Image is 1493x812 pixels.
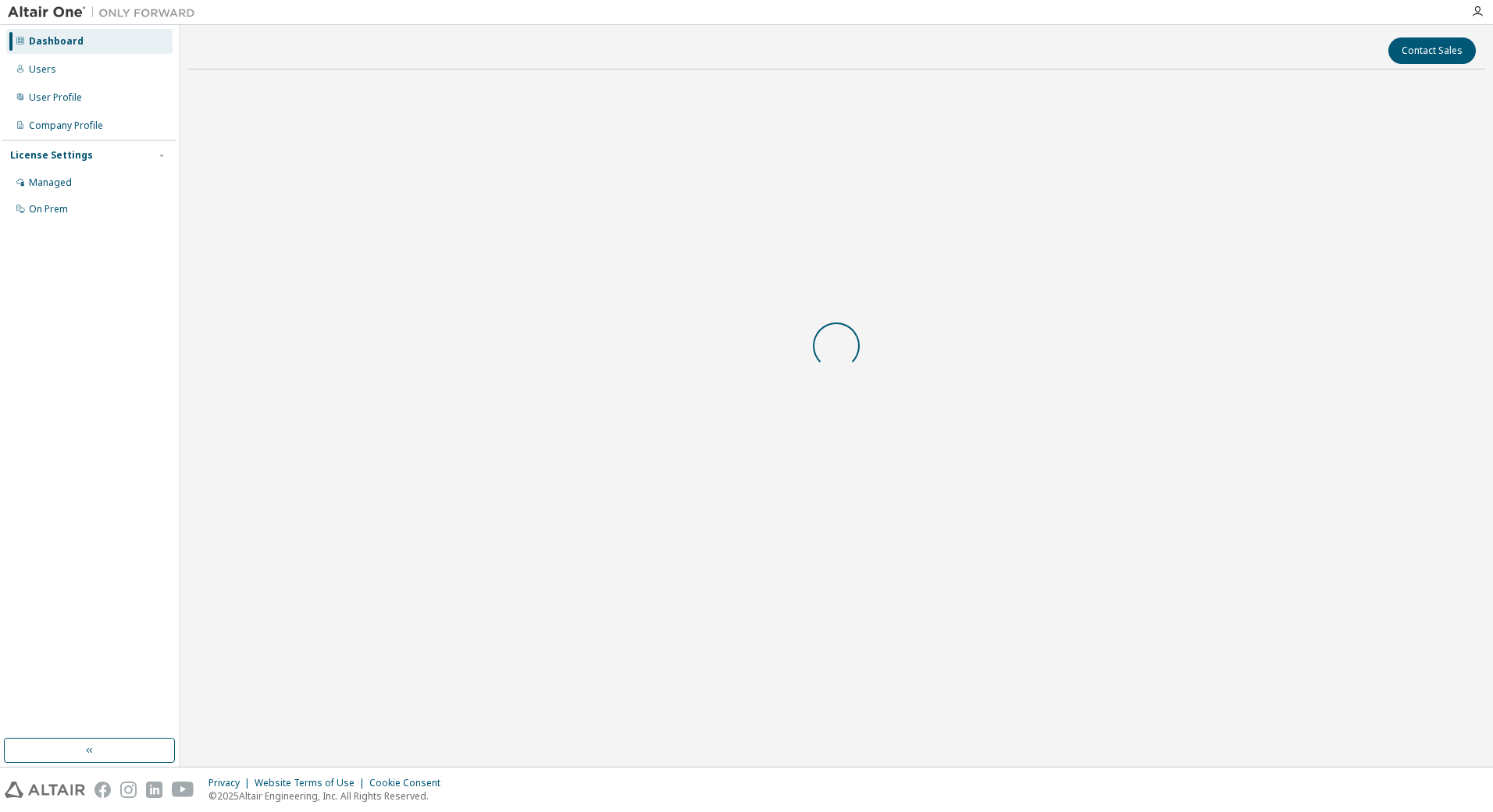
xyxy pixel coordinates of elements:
[29,63,56,76] div: Users
[29,119,103,132] div: Company Profile
[146,782,162,798] img: linkedin.svg
[10,149,93,162] div: License Settings
[255,777,369,789] div: Website Terms of Use
[120,782,137,798] img: instagram.svg
[29,203,68,215] div: On Prem
[172,782,194,798] img: youtube.svg
[5,782,85,798] img: altair_logo.svg
[369,777,450,789] div: Cookie Consent
[29,35,84,48] div: Dashboard
[29,91,82,104] div: User Profile
[29,176,72,189] div: Managed
[208,777,255,789] div: Privacy
[1388,37,1476,64] button: Contact Sales
[94,782,111,798] img: facebook.svg
[208,789,450,803] p: © 2025 Altair Engineering, Inc. All Rights Reserved.
[8,5,203,20] img: Altair One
